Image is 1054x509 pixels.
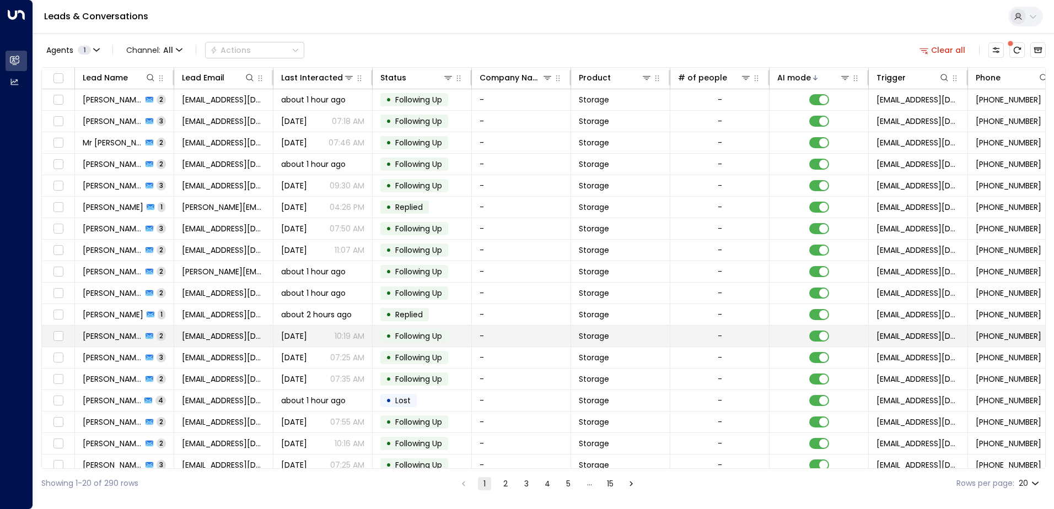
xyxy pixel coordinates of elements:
div: • [386,219,391,238]
span: 00akhilkumar00@gmail.com [182,373,265,385]
span: mred1966@gmail.com [182,94,265,105]
span: az.babamiya@gmail.com [182,331,265,342]
span: Yesterday [281,331,307,342]
span: +447459340386 [976,309,1041,320]
span: +447498057848 [976,159,1041,170]
span: +447836640248 [976,137,1041,148]
span: katieannegriffiths@hotmail.com [182,202,265,213]
div: - [718,395,722,406]
span: Toggle select row [51,351,65,365]
span: Rebecca Scaife [83,116,142,127]
div: Status [380,71,406,84]
span: chamberlin89@hotmail.com [182,309,265,320]
span: 1 [158,202,165,212]
p: 11:07 AM [335,245,364,256]
span: +447539852336 [976,245,1041,256]
div: Actions [210,45,251,55]
div: AI mode [777,71,851,84]
p: 07:25 AM [330,459,364,470]
button: Agents1 [41,42,104,58]
span: j.anstey28@icloud.com [182,459,265,470]
span: Following Up [395,137,442,148]
div: Lead Email [182,71,255,84]
span: Yesterday [281,202,307,213]
span: Following Up [395,373,442,385]
span: +447958126784 [976,266,1041,277]
div: - [718,202,722,213]
button: Channel:All [122,42,187,58]
span: Toggle select row [51,415,65,429]
div: Last Interacted [281,71,354,84]
span: Chris Reading [83,438,142,449]
span: +447883680125 [976,288,1041,299]
span: leads@space-station.co.uk [876,288,960,299]
td: - [472,347,571,368]
div: • [386,262,391,281]
span: All [163,46,173,55]
span: Storage [579,438,609,449]
span: 1 [158,310,165,319]
span: 2 [157,267,166,276]
span: Storage [579,180,609,191]
div: - [718,373,722,385]
span: Following Up [395,352,442,363]
span: favynax@gmail.com [182,223,265,234]
span: kerry2809@hotmail.com [182,159,265,170]
span: Storage [579,116,609,127]
span: Jay Patel [83,352,142,363]
span: Katie Griffiths [83,202,143,213]
td: - [472,261,571,282]
p: 07:25 AM [330,352,364,363]
span: Following Up [395,223,442,234]
span: Storage [579,288,609,299]
td: - [472,218,571,239]
span: 2 [157,95,166,104]
span: leads@space-station.co.uk [876,94,960,105]
span: Aug 18, 2025 [281,438,307,449]
td: - [472,454,571,475]
span: leads@space-station.co.uk [876,395,960,406]
div: # of people [678,71,727,84]
div: • [386,456,391,474]
span: 1 [78,46,91,55]
span: Following Up [395,266,442,277]
span: malkietkaursingh@outlook.com [182,416,265,427]
span: leads@space-station.co.uk [876,352,960,363]
span: caitlinannehussain1@gmail.com [182,395,265,406]
span: Channel: [122,42,187,58]
span: Storage [579,94,609,105]
div: • [386,391,391,410]
div: Showing 1-20 of 290 rows [41,478,138,489]
span: +447423257102 [976,180,1041,191]
div: - [718,416,722,427]
span: Luke Dillard [83,223,142,234]
p: 09:30 AM [330,180,364,191]
nav: pagination navigation [456,476,638,490]
span: 3 [157,224,166,233]
span: 2 [157,417,166,426]
span: leads@space-station.co.uk [876,180,960,191]
span: Following Up [395,245,442,256]
span: Fay Ali [83,288,142,299]
span: Amy Kude [83,180,142,191]
span: Sep 08, 2025 [281,352,307,363]
span: bekscaife@gmail.com [182,116,265,127]
td: - [472,175,571,196]
div: • [386,133,391,152]
span: Following Up [395,180,442,191]
span: leads@space-station.co.uk [876,223,960,234]
span: Replied [395,202,423,213]
span: 2 [157,288,166,297]
div: • [386,176,391,195]
div: - [718,116,722,127]
span: +447966708533 [976,416,1041,427]
button: Go to page 4 [541,477,554,490]
span: Toggle select row [51,115,65,128]
span: Akhil Kumar [83,373,142,385]
span: 3 [157,116,166,126]
td: - [472,111,571,132]
span: Storage [579,416,609,427]
span: 3 [157,181,166,190]
span: Toggle select row [51,201,65,214]
div: 20 [1019,475,1041,491]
